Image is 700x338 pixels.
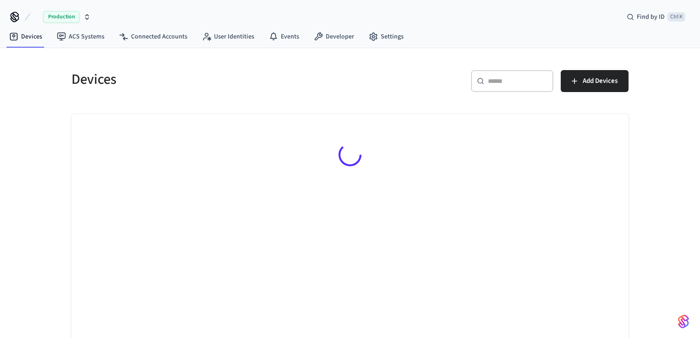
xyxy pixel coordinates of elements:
[561,70,629,92] button: Add Devices
[112,28,195,45] a: Connected Accounts
[678,314,689,329] img: SeamLogoGradient.69752ec5.svg
[71,70,345,89] h5: Devices
[619,9,693,25] div: Find by IDCtrl K
[306,28,361,45] a: Developer
[2,28,49,45] a: Devices
[583,75,618,87] span: Add Devices
[667,12,685,22] span: Ctrl K
[361,28,411,45] a: Settings
[49,28,112,45] a: ACS Systems
[637,12,665,22] span: Find by ID
[262,28,306,45] a: Events
[195,28,262,45] a: User Identities
[43,11,80,23] span: Production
